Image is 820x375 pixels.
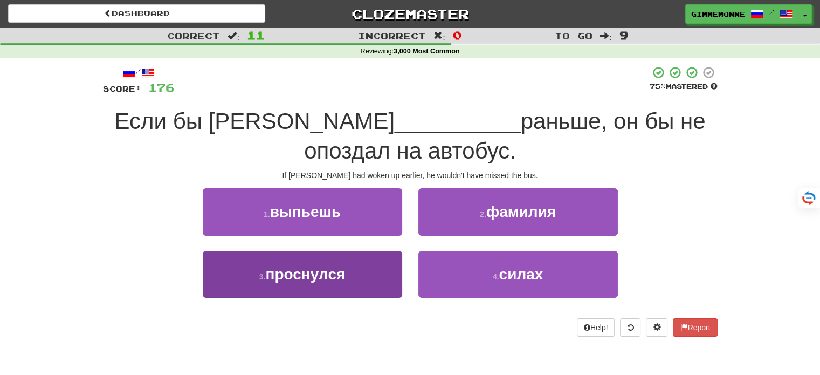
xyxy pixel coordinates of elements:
[167,30,220,41] span: Correct
[394,47,459,55] strong: 3,000 Most Common
[8,4,265,23] a: Dashboard
[270,203,341,220] span: выпьешь
[673,318,717,337] button: Report
[148,80,175,94] span: 176
[247,29,265,42] span: 11
[228,31,239,40] span: :
[103,84,142,93] span: Score:
[685,4,798,24] a: Gimmemonne /
[358,30,426,41] span: Incorrect
[115,108,395,134] span: Если бы [PERSON_NAME]
[480,210,486,219] small: 2 .
[499,266,543,283] span: силах
[577,318,615,337] button: Help!
[650,82,666,91] span: 75 %
[418,251,618,298] button: 4.силах
[433,31,445,40] span: :
[493,272,499,281] small: 4 .
[304,108,705,163] span: раньше, он бы не опоздал на автобус.
[555,30,592,41] span: To go
[418,188,618,235] button: 2.фамилия
[619,29,629,42] span: 9
[486,203,556,220] span: фамилия
[769,9,774,16] span: /
[395,108,521,134] span: __________
[691,9,745,19] span: Gimmemonne
[264,210,270,219] small: 1 .
[103,170,718,181] div: If [PERSON_NAME] had woken up earlier, he wouldn't have missed the bus.
[265,266,345,283] span: проснулся
[103,66,175,79] div: /
[600,31,612,40] span: :
[281,4,539,23] a: Clozemaster
[620,318,640,337] button: Round history (alt+y)
[650,82,718,92] div: Mastered
[203,188,402,235] button: 1.выпьешь
[259,272,266,281] small: 3 .
[203,251,402,298] button: 3.проснулся
[453,29,462,42] span: 0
